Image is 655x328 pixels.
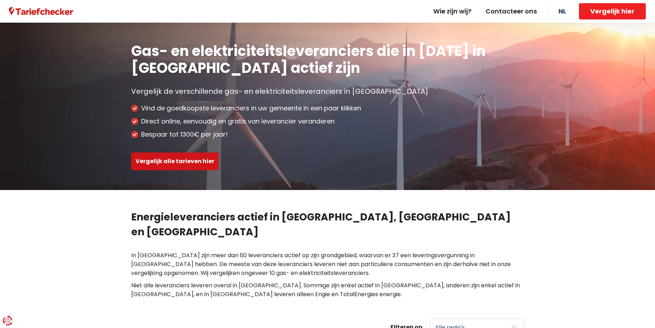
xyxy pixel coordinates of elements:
li: Bespaar tot 1300€ per jaar! [131,131,524,138]
button: Vergelijk hier [579,3,646,19]
p: In [GEOGRAPHIC_DATA] zijn meer dan 60 leveranciers actief op zijn grondgebied, waarvan er 37 een ... [131,251,524,277]
p: Vergelijk de verschillende gas- en elektriciteitsleveranciers in [GEOGRAPHIC_DATA] [131,87,524,96]
h2: Energieleveranciers actief in [GEOGRAPHIC_DATA], [GEOGRAPHIC_DATA] en [GEOGRAPHIC_DATA] [131,210,524,240]
p: Niet alle leveranciers leveren overal in [GEOGRAPHIC_DATA]. Sommige zijn enkel actief in [GEOGRAP... [131,281,524,299]
li: Vind de goedkoopste leveranciers in uw gemeente in een paar klikken [131,104,524,112]
a: Tariefchecker [9,7,73,16]
img: Tariefchecker logo [9,7,73,16]
h1: Gas- en elektriciteitsleveranciers die in [DATE] in [GEOGRAPHIC_DATA] actief zijn [131,42,524,76]
button: Vergelijk alle tarieven hier [131,153,219,170]
li: Direct online, eenvoudig en gratis van leverancier veranderen [131,117,524,125]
